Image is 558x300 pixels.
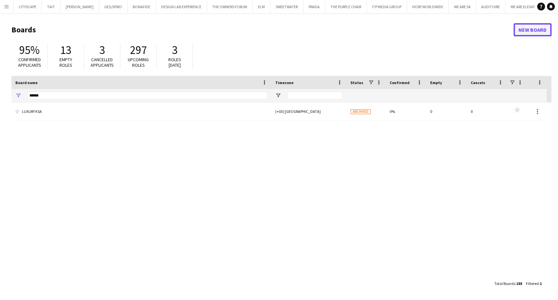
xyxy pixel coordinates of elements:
span: Archived [350,109,371,114]
span: Roles [DATE] [168,57,181,68]
span: Board name [15,80,38,85]
button: Open Filter Menu [275,93,281,98]
button: Open Filter Menu [15,93,21,98]
button: THE PURPLE CHAIR [325,0,367,13]
span: 1 [540,281,542,286]
span: Status [350,80,363,85]
button: AUDITOIRE [476,0,505,13]
span: 3 [99,43,105,57]
button: WE ARE 54 [449,0,476,13]
span: Confirmed [390,80,410,85]
span: Empty roles [59,57,72,68]
div: 0% [386,102,426,120]
span: Timezone [275,80,294,85]
button: DESIGN LAB EXPERIENCE [156,0,207,13]
div: : [494,277,522,290]
button: CITYSCAPE [13,0,42,13]
button: [PERSON_NAME] [60,0,99,13]
span: 3 [172,43,178,57]
span: Total Boards [494,281,515,286]
span: Confirmed applicants [18,57,41,68]
span: 95% [19,43,40,57]
span: 188 [516,281,522,286]
span: Empty [430,80,442,85]
span: Upcoming roles [128,57,149,68]
span: Filtered [526,281,539,286]
input: Board name Filter Input [27,92,267,99]
span: Cancels [471,80,485,85]
h1: Boards [11,25,514,35]
button: ELM [253,0,270,13]
span: 297 [130,43,147,57]
a: LUXURY KSA [15,102,267,121]
input: Timezone Filter Input [287,92,343,99]
div: 0 [426,102,467,120]
button: WE ARE ELEVATE [505,0,543,13]
button: ITP MEDIA GROUP [367,0,407,13]
div: : [526,277,542,290]
div: 0 [467,102,507,120]
button: TAIT [42,0,60,13]
span: Cancelled applicants [91,57,114,68]
button: THE OWNERS FORUM [207,0,253,13]
a: New Board [514,23,551,36]
span: 13 [60,43,71,57]
div: (+03) [GEOGRAPHIC_DATA] [271,102,347,120]
button: IVORY WORLDWIDE [407,0,449,13]
button: PRADA [303,0,325,13]
button: GES/SPIRO [99,0,127,13]
button: BONAFIDE [127,0,156,13]
button: SWEETWATER [270,0,303,13]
